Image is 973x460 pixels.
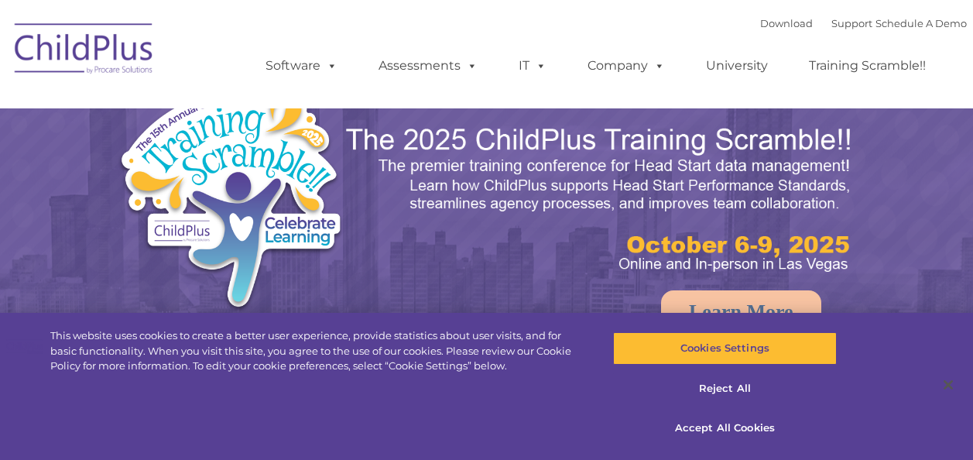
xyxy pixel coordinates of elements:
[690,50,783,81] a: University
[572,50,680,81] a: Company
[613,372,837,405] button: Reject All
[931,368,965,402] button: Close
[875,17,967,29] a: Schedule A Demo
[613,412,837,445] button: Accept All Cookies
[661,290,821,334] a: Learn More
[250,50,353,81] a: Software
[831,17,872,29] a: Support
[7,12,162,90] img: ChildPlus by Procare Solutions
[503,50,562,81] a: IT
[363,50,493,81] a: Assessments
[760,17,967,29] font: |
[760,17,813,29] a: Download
[793,50,941,81] a: Training Scramble!!
[613,332,837,365] button: Cookies Settings
[50,328,584,374] div: This website uses cookies to create a better user experience, provide statistics about user visit...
